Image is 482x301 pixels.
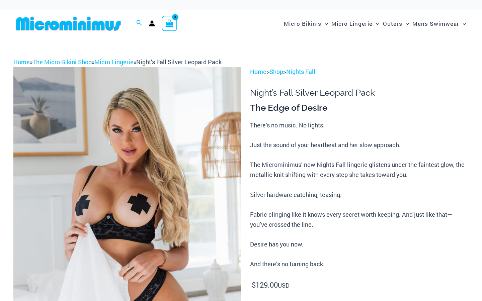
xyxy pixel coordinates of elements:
span: » » » [13,58,222,66]
a: Nights Fall [286,68,315,76]
nav: Site Navigation [281,12,469,35]
a: Micro LingerieMenu ToggleMenu Toggle [330,13,381,34]
a: Home [250,68,266,76]
a: View Shopping Cart, empty [162,16,177,31]
span: Menu Toggle [459,15,466,32]
h1: Night’s Fall Silver Leopard Pack [250,88,469,98]
a: Shop [269,68,283,76]
a: Home [13,58,30,66]
a: Micro BikinisMenu ToggleMenu Toggle [282,13,330,34]
span: Menu Toggle [373,15,379,32]
a: Mens SwimwearMenu ToggleMenu Toggle [411,13,468,34]
span: Micro Bikinis [284,15,321,32]
a: Account icon link [149,20,155,26]
bdi: 129.00 [252,280,278,290]
span: Micro Lingerie [331,15,373,32]
h3: The Edge of Desire [250,102,469,114]
a: Search icon link [136,19,142,28]
p: > > [250,67,469,77]
span: Night’s Fall Silver Leopard Pack [136,58,222,66]
p: There’s no music. No lights. Just the sound of your heartbeat and her slow approach. The Micromin... [250,120,469,270]
a: Micro Lingerie [94,58,134,66]
span: Mens Swimwear [412,15,459,32]
img: MM SHOP LOGO FLAT [13,16,124,31]
span: $ [252,280,256,290]
p: USD [250,280,469,291]
span: Menu Toggle [402,15,409,32]
a: The Micro Bikini Shop [32,58,92,66]
a: OutersMenu ToggleMenu Toggle [381,13,411,34]
span: Outers [383,15,402,32]
span: Menu Toggle [321,15,328,32]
